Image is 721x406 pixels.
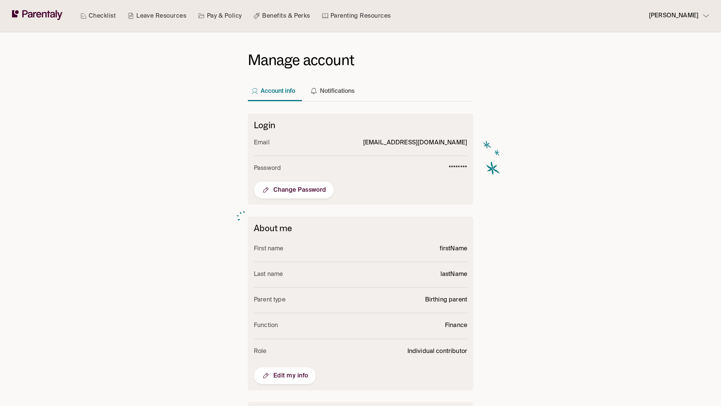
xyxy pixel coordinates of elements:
h6: About me [254,223,467,233]
p: firstName [440,244,467,254]
button: Change Password [254,182,334,198]
button: Edit my info [254,367,316,384]
p: Parent type [254,295,285,305]
h2: Login [254,120,467,130]
span: Change Password [261,185,326,194]
p: Email [254,138,270,148]
p: Birthing parent [425,295,467,305]
p: [PERSON_NAME] [649,11,698,21]
p: First name [254,244,284,254]
p: Function [254,321,278,331]
p: Finance [445,321,467,331]
button: Notifications [307,74,360,101]
button: Account info [248,74,301,101]
p: lastName [440,270,467,280]
h1: Manage account [248,51,473,70]
p: [EMAIL_ADDRESS][DOMAIN_NAME] [363,138,467,148]
p: Password [254,164,281,174]
p: Individual contributor [407,347,467,357]
p: Last name [254,270,283,280]
p: Role [254,347,267,357]
span: Edit my info [261,371,308,380]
